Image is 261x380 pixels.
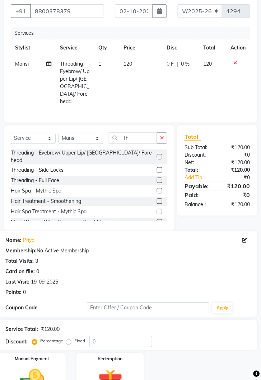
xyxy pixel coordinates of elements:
div: 3 [35,258,38,265]
th: Stylist [11,40,56,56]
div: Total: [179,167,217,174]
th: Price [120,40,163,56]
div: Name: [5,237,22,244]
input: Search by Name/Mobile/Email/Code [30,4,104,18]
div: Discount: [5,338,28,346]
th: Disc [163,40,199,56]
div: Discount: [179,152,217,159]
div: Threading - Eyebrow/ Upper Lip/ [GEOGRAPHIC_DATA]/ Forehead [11,149,154,165]
span: 1 [98,61,101,67]
div: ₹120.00 [218,167,256,174]
div: Service Total: [5,326,38,333]
span: Mansi [15,61,29,67]
label: Manual Payment [15,356,49,362]
th: Total [199,40,227,56]
div: 19-09-2025 [31,279,58,286]
label: Fixed [74,338,85,345]
div: Threading - Full Face [11,177,59,185]
div: No Active Membership [5,247,250,255]
div: Coupon Code [5,304,87,312]
div: Threading - Side Locks [11,167,64,174]
div: Net: [179,159,217,167]
div: Card on file: [5,268,35,276]
th: Service [56,40,94,56]
div: Points: [5,289,22,296]
div: 0 [36,268,39,276]
div: ₹120.00 [218,159,256,167]
span: 120 [124,61,132,67]
a: Priya [23,237,34,244]
div: ₹120.00 [218,144,256,152]
div: Payable: [179,182,217,191]
div: Total Visits: [5,258,34,265]
div: Last Visit: [5,279,29,286]
input: Enter Offer / Coupon Code [87,303,209,314]
div: ₹120.00 [41,326,60,333]
div: ₹0 [218,191,256,200]
div: Men/ Women Other Services - Head Massage [11,219,117,226]
span: 0 % [181,60,190,68]
div: ₹120.00 [218,201,256,209]
th: Action [227,40,250,56]
button: +91 [11,4,31,18]
div: Balance : [179,201,217,209]
div: Services [11,27,256,40]
button: Apply [212,303,233,314]
div: Sub Total: [179,144,217,152]
span: Threading - Eyebrow/ Upper Lip/ [GEOGRAPHIC_DATA]/ Forehead [60,61,89,105]
span: Total [185,133,201,141]
div: Paid: [179,191,217,200]
label: Percentage [40,338,63,345]
span: 120 [203,61,212,67]
div: Hair Spa - Mythic Spa [11,187,61,195]
div: ₹0 [224,174,256,182]
span: 0 F [167,60,174,68]
div: Hair Spa Treatment - Mythic Spa [11,208,87,216]
label: Redemption [98,356,123,362]
a: Add Tip [179,174,224,182]
div: Hair Treatment - Smoothening [11,198,81,205]
span: | [177,60,178,68]
div: Membership: [5,247,37,255]
div: 0 [23,289,26,296]
input: Search or Scan [109,133,157,144]
div: ₹0 [218,152,256,159]
div: ₹120.00 [218,182,256,191]
th: Qty [94,40,120,56]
